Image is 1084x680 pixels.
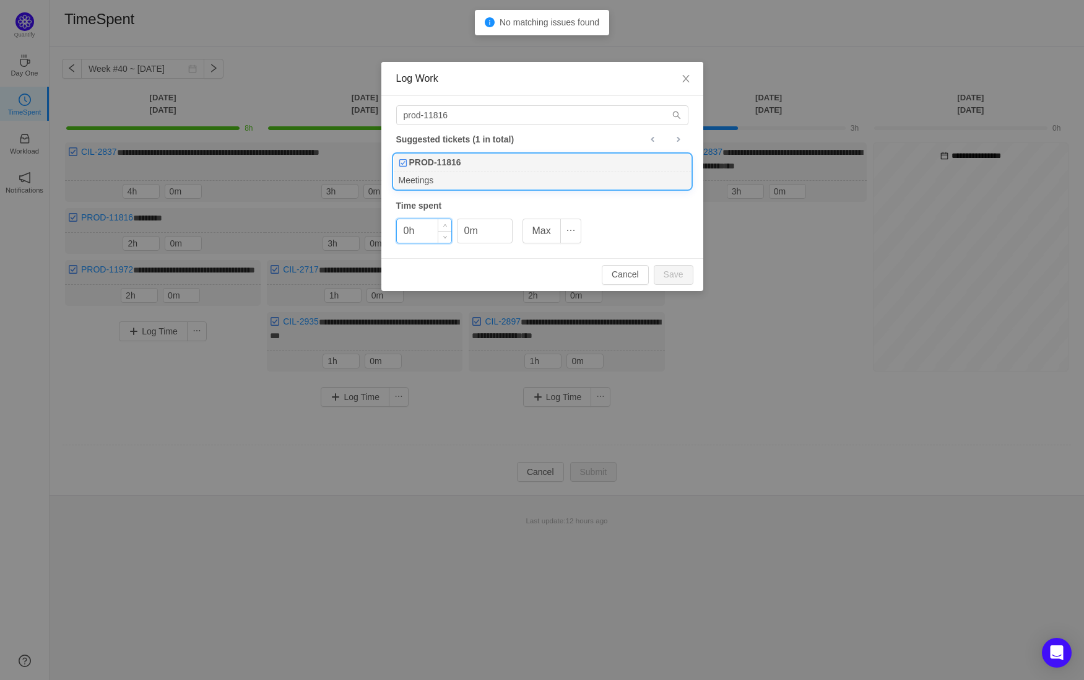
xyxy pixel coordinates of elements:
[438,231,451,243] span: Decrease Value
[485,17,495,27] i: icon: info-circle
[560,219,581,243] button: icon: ellipsis
[396,105,688,125] input: Search
[394,172,691,188] div: Meetings
[409,156,461,169] b: PROD-11816
[399,159,407,167] img: 10318
[396,199,688,212] div: Time spent
[443,235,447,239] i: icon: down
[672,111,681,120] i: icon: search
[396,131,688,147] div: Suggested tickets (1 in total)
[602,265,649,285] button: Cancel
[396,72,688,85] div: Log Work
[500,17,599,27] span: No matching issues found
[438,219,451,231] span: Increase Value
[681,74,691,84] i: icon: close
[522,219,561,243] button: Max
[1042,638,1072,668] div: Open Intercom Messenger
[443,224,447,228] i: icon: up
[654,265,693,285] button: Save
[669,62,703,97] button: Close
